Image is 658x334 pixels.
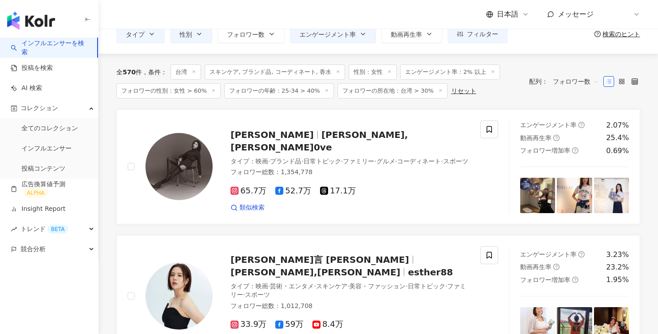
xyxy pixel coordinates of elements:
span: コーディネート [397,158,441,165]
a: 広告換算値予測ALPHA [11,180,91,198]
span: 33.9万 [231,320,266,329]
span: question-circle [594,31,601,37]
span: · [441,158,443,165]
span: ブランド品 [270,158,301,165]
div: 2.07% [606,120,629,130]
span: question-circle [572,277,578,283]
span: · [395,158,397,165]
span: rise [11,226,17,232]
a: AI 検索 [11,84,42,93]
span: · [268,158,270,165]
span: 動画再生率 [391,31,422,38]
span: · [406,283,407,290]
div: タイプ ： [231,282,470,300]
span: スポーツ [443,158,468,165]
span: フォロワー増加率 [520,276,570,283]
span: フォロワー増加率 [520,147,570,154]
span: 芸術・エンタメ [270,283,314,290]
button: 動画再生率 [381,25,442,43]
img: KOL Avatar [145,262,213,330]
span: 美容・ファッション [349,283,406,290]
span: 65.7万 [231,186,266,196]
a: 投稿コンテンツ [21,164,65,173]
a: searchインフルエンサーを検索 [11,39,90,56]
div: 配列： [529,74,603,89]
button: 性別 [170,25,212,43]
div: 23.2% [606,262,629,272]
span: 動画再生率 [520,263,551,270]
span: · [243,291,245,298]
span: 570 [123,69,136,76]
span: スキンケア, ブランド品, コーディネート, 香水 [205,64,345,80]
span: 映画 [256,283,268,290]
span: タイプ [126,31,145,38]
span: スポーツ [245,291,270,298]
span: question-circle [578,251,585,257]
span: ファミリー [343,158,374,165]
span: 性別：女性 [349,64,397,80]
span: 8.4万 [312,320,343,329]
img: logo [7,12,55,30]
div: リセット [451,87,476,94]
span: question-circle [572,147,578,154]
a: KOL Avatar[PERSON_NAME][PERSON_NAME],[PERSON_NAME]0veタイプ：映画·ブランド品·日常トピック·ファミリー·グルメ·コーディネート·スポーツフォ... [116,109,640,224]
a: インフルエンサー [21,144,72,153]
span: · [268,283,270,290]
div: BETA [47,225,68,234]
span: エンゲージメント率 [520,251,577,258]
button: エンゲージメント率 [290,25,376,43]
span: 類似検索 [239,203,265,212]
button: タイプ [116,25,165,43]
span: フィルター [467,30,498,38]
span: 条件 ： [142,69,167,76]
a: Insight Report [11,205,65,214]
span: · [374,158,376,165]
div: 検索のヒント [602,30,640,38]
span: フォロワーの性別：女性 > 60% [116,83,221,98]
img: post-image [557,178,592,213]
span: 日常トピック [303,158,341,165]
span: コレクション [21,98,58,118]
span: フォロワーの年齢：25-34 > 40% [224,83,334,98]
span: 52.7万 [275,186,311,196]
span: [PERSON_NAME],[PERSON_NAME]0ve [231,129,408,153]
a: 全てのコレクション [21,124,78,133]
div: 全 件 [116,69,142,76]
a: 投稿を検索 [11,64,53,73]
span: 台湾 [171,64,201,80]
span: · [301,158,303,165]
span: フォロワー数 [553,74,598,89]
span: question-circle [578,122,585,128]
span: 日本語 [497,9,518,19]
span: question-circle [553,264,560,270]
span: メッセージ [558,10,594,18]
div: 0.69% [606,146,629,156]
span: question-circle [553,135,560,141]
span: 17.1万 [320,186,356,196]
span: 59万 [275,320,303,329]
span: スキンケア [316,283,347,290]
button: フォロワー数 [218,25,285,43]
span: 性別 [179,31,192,38]
span: · [314,283,316,290]
span: [PERSON_NAME],[PERSON_NAME] [231,267,400,278]
span: · [341,158,343,165]
span: エンゲージメント率 [520,121,577,128]
img: KOL Avatar [145,133,213,200]
span: エンゲージメント率：2% 以上 [400,64,500,80]
span: [PERSON_NAME]言 [PERSON_NAME] [231,254,409,265]
div: 25.4% [606,133,629,143]
div: タイプ ： [231,157,470,166]
div: フォロワー総数 ： 1,354,778 [231,168,470,177]
span: 映画 [256,158,268,165]
div: フォロワー総数 ： 1,012,708 [231,302,470,311]
span: [PERSON_NAME] [231,129,314,140]
img: post-image [594,178,629,213]
span: 日常トピック [408,283,445,290]
span: 競合分析 [21,239,46,259]
div: 3.23% [606,250,629,260]
span: トレンド [21,219,68,239]
div: 1.95% [606,275,629,285]
span: グルメ [376,158,395,165]
span: 動画再生率 [520,134,551,141]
